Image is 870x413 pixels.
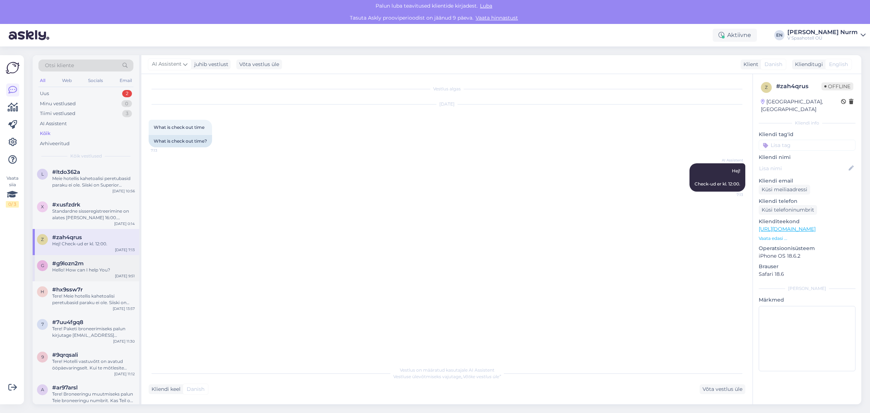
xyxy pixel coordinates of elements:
[40,120,67,127] div: AI Assistent
[759,120,855,126] div: Kliendi info
[400,367,494,373] span: Vestlus on määratud kasutajale AI Assistent
[713,29,757,42] div: Aktiivne
[113,306,135,311] div: [DATE] 13:57
[6,201,19,208] div: 0 / 3
[41,354,44,360] span: 9
[112,188,135,194] div: [DATE] 10:56
[759,235,855,242] p: Vaata edasi ...
[759,226,816,232] a: [URL][DOMAIN_NAME]
[40,90,49,97] div: Uus
[152,60,182,68] span: AI Assistent
[787,29,866,41] a: [PERSON_NAME] NurmV Spaahotell OÜ
[121,100,132,107] div: 0
[52,358,135,371] div: Tere! Hotelli vastuvõtt on avatud ööpäevaringselt. Kui te mõtlesite spaa lahtiolekuaegasid, siis ...
[52,201,80,208] span: #xusfzdrk
[115,273,135,279] div: [DATE] 9:51
[149,86,745,92] div: Vestlus algas
[114,221,135,226] div: [DATE] 0:14
[776,82,821,91] div: # zah4qrus
[52,293,135,306] div: Tere! Meie hotellis kahetoalisi peretubasid paraku ei ole. Siiski on Superior toaklassis kaks toa...
[759,270,855,278] p: Safari 18.6
[149,101,745,107] div: [DATE]
[759,164,847,172] input: Lisa nimi
[774,30,784,40] div: EN
[149,385,181,393] div: Kliendi keel
[821,82,853,90] span: Offline
[741,61,758,68] div: Klient
[40,100,76,107] div: Minu vestlused
[40,110,75,117] div: Tiimi vestlused
[41,322,44,327] span: 7
[87,76,104,85] div: Socials
[473,15,520,21] a: Vaata hinnastust
[52,208,135,221] div: Standardne sisseregistreerimine on alates [PERSON_NAME] 16:00. Varajase sisseregistreerimise võim...
[38,76,47,85] div: All
[52,319,83,326] span: #7uu4fgq8
[41,204,44,209] span: x
[236,60,282,69] div: Võta vestlus üle
[716,192,743,197] span: 7:13
[154,124,204,130] span: What is check out time
[52,352,78,358] span: #9qrqsali
[765,85,768,90] span: z
[40,130,50,137] div: Kõik
[759,205,817,215] div: Küsi telefoninumbrit
[759,252,855,260] p: iPhone OS 18.6.2
[765,61,782,68] span: Danish
[114,371,135,377] div: [DATE] 11:12
[759,154,855,161] p: Kliendi nimi
[52,234,82,241] span: #zah4qrus
[52,384,78,391] span: #ar97arsl
[52,267,135,273] div: Hello! How can I help You?
[52,241,135,247] div: Hej! Check-ud er kl. 12:00.
[114,404,135,409] div: [DATE] 8:37
[759,131,855,138] p: Kliendi tag'id
[40,140,70,147] div: Arhiveeritud
[61,76,73,85] div: Web
[41,237,44,242] span: z
[759,177,855,185] p: Kliendi email
[787,35,858,41] div: V Spaahotell OÜ
[187,385,204,393] span: Danish
[52,175,135,188] div: Meie hotellis kahetoalisi peretubasid paraku ei ole. Siiski on Superior toaklassis kaks toapaari,...
[759,218,855,225] p: Klienditeekond
[41,263,44,268] span: g
[6,61,20,75] img: Askly Logo
[151,148,178,153] span: 7:13
[52,286,83,293] span: #hx9ssw7r
[716,158,743,163] span: AI Assistent
[113,339,135,344] div: [DATE] 11:30
[759,245,855,252] p: Operatsioonisüsteem
[6,175,19,208] div: Vaata siia
[52,326,135,339] div: Tere! Paketi broneerimiseks palun kirjutage [EMAIL_ADDRESS][DOMAIN_NAME] või helistage [PHONE_NUM...
[115,247,135,253] div: [DATE] 7:13
[52,391,135,404] div: Tere! Broneeringu muutmiseks palun Teie broneeringu numbrit. Kas Teil on ka mõni alternatiivne ku...
[759,285,855,292] div: [PERSON_NAME]
[118,76,133,85] div: Email
[829,61,848,68] span: English
[41,289,44,294] span: h
[122,110,132,117] div: 3
[700,384,745,394] div: Võta vestlus üle
[70,153,102,159] span: Kõik vestlused
[149,135,212,147] div: What is check out time?
[792,61,823,68] div: Klienditugi
[759,197,855,205] p: Kliendi telefon
[759,185,810,195] div: Küsi meiliaadressi
[759,263,855,270] p: Brauser
[52,169,80,175] span: #ltdo362a
[191,61,228,68] div: juhib vestlust
[393,374,501,379] span: Vestluse ülevõtmiseks vajutage
[761,98,841,113] div: [GEOGRAPHIC_DATA], [GEOGRAPHIC_DATA]
[787,29,858,35] div: [PERSON_NAME] Nurm
[478,3,494,9] span: Luba
[41,387,44,392] span: a
[759,140,855,151] input: Lisa tag
[41,171,44,177] span: l
[52,260,84,267] span: #g9lozn2m
[122,90,132,97] div: 2
[461,374,501,379] i: „Võtke vestlus üle”
[759,296,855,304] p: Märkmed
[45,62,74,69] span: Otsi kliente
